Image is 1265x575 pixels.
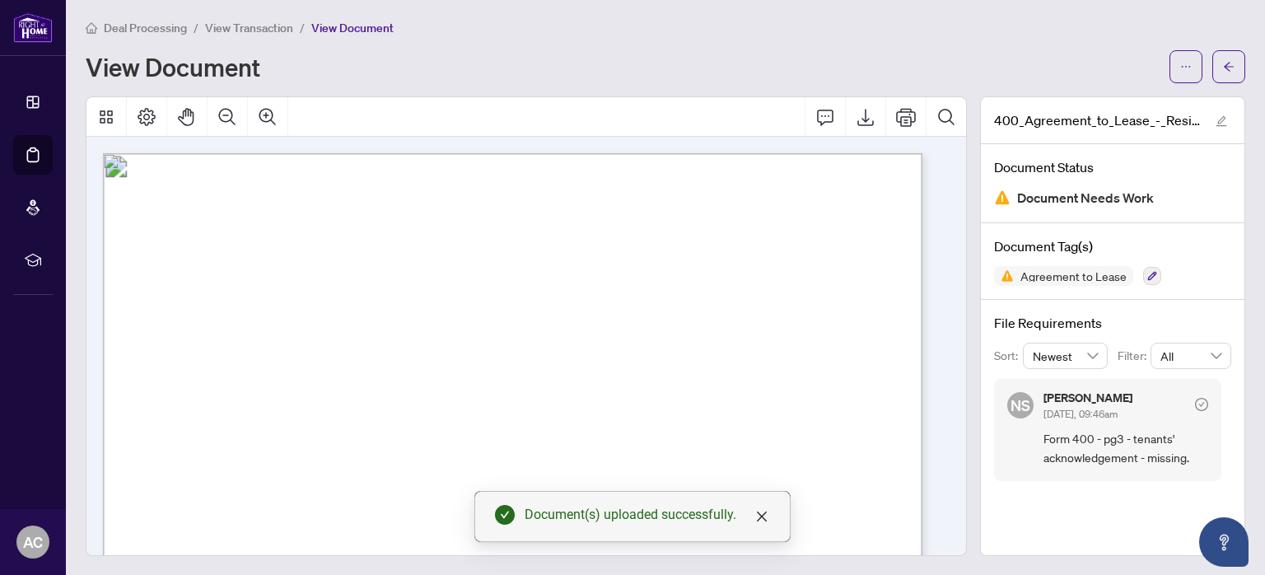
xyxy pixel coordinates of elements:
[495,505,515,525] span: check-circle
[753,507,771,526] a: Close
[994,236,1231,256] h4: Document Tag(s)
[525,505,770,525] div: Document(s) uploaded successfully.
[994,157,1231,177] h4: Document Status
[1043,408,1118,420] span: [DATE], 09:46am
[194,18,198,37] li: /
[13,12,53,43] img: logo
[755,510,768,523] span: close
[1043,429,1208,468] span: Form 400 - pg3 - tenants' acknowledgement - missing.
[1180,61,1192,72] span: ellipsis
[1017,187,1154,209] span: Document Needs Work
[1195,398,1208,411] span: check-circle
[300,18,305,37] li: /
[1160,344,1221,368] span: All
[994,313,1231,333] h4: File Requirements
[994,189,1011,206] img: Document Status
[1118,347,1151,365] p: Filter:
[86,22,97,34] span: home
[1223,61,1235,72] span: arrow-left
[1011,394,1030,417] span: NS
[311,21,394,35] span: View Document
[994,266,1014,286] img: Status Icon
[1043,392,1132,404] h5: [PERSON_NAME]
[1033,344,1099,368] span: Newest
[1216,115,1227,127] span: edit
[205,21,293,35] span: View Transaction
[1199,517,1249,567] button: Open asap
[1014,270,1133,282] span: Agreement to Lease
[23,531,43,554] span: AC
[994,110,1200,130] span: 400_Agreement_to_Lease_-_Residential_-_PropTx-[PERSON_NAME]-2.pdf
[994,347,1023,365] p: Sort:
[104,21,187,35] span: Deal Processing
[86,54,260,80] h1: View Document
